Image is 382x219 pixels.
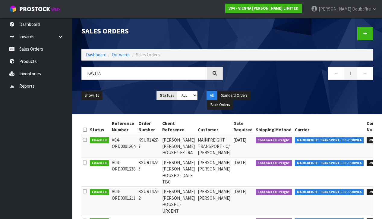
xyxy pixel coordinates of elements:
[256,137,292,143] span: Contracted Freight
[112,52,131,58] a: Outwards
[207,100,233,110] button: Back Orders
[344,67,357,80] a: 1
[110,119,137,135] th: Reference Number
[256,160,292,166] span: Contracted Freight
[51,7,61,12] small: WMS
[110,135,137,158] td: V04-ORD0001264
[254,119,294,135] th: Shipping Method
[233,160,246,165] span: [DATE]
[218,91,251,100] button: Standard Orders
[295,189,364,195] span: MAINFREIGHT TRANSPORT LTD -CONWLA
[81,91,103,100] button: Show: 10
[90,189,109,195] span: Finalised
[137,187,161,216] td: KSUR1427-2
[81,67,207,80] input: Search sales orders
[233,189,246,194] span: [DATE]
[196,187,232,216] td: [PERSON_NAME] [PERSON_NAME]
[19,5,50,13] span: ProStock
[88,119,110,135] th: Status
[196,158,232,187] td: [PERSON_NAME] [PERSON_NAME]
[137,158,161,187] td: KSUR1427-5
[293,119,365,135] th: Carrier
[295,160,364,166] span: MAINFREIGHT TRANSPORT LTD -CONWLA
[110,187,137,216] td: V04-ORD0001211
[295,137,364,143] span: MAINFREIGHT TRANSPORT LTD -CONWLA
[196,119,232,135] th: Customer
[86,52,106,58] a: Dashboard
[161,119,196,135] th: Client Reference
[233,137,246,143] span: [DATE]
[137,135,161,158] td: KSUR1427-7
[9,5,17,13] img: cube-alt.png
[160,93,174,98] strong: Status:
[161,187,196,216] td: [PERSON_NAME] [PERSON_NAME] HOUSE 1 - URGENT
[256,189,292,195] span: Contracted Freight
[352,6,371,12] span: Doubtfire
[110,158,137,187] td: V04-ORD0001238
[81,27,223,35] h1: Sales Orders
[161,135,196,158] td: [PERSON_NAME] [PERSON_NAME] HOUSE 1 EXTRA
[229,6,298,11] strong: V04 - VIENNA [PERSON_NAME] LIMITED
[319,6,351,12] span: [PERSON_NAME]
[90,137,109,143] span: Finalised
[196,135,232,158] td: MAINFREIGHT TRANSPORT - C/ [PERSON_NAME]
[232,119,254,135] th: Date Required
[357,67,373,80] a: →
[328,67,344,80] a: ←
[136,52,160,58] span: Sales Orders
[232,67,373,82] nav: Page navigation
[161,158,196,187] td: [PERSON_NAME] [PERSON_NAME] HOUSE 2 - DATE TBC
[90,160,109,166] span: Finalised
[207,91,217,100] button: All
[137,119,161,135] th: Order Number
